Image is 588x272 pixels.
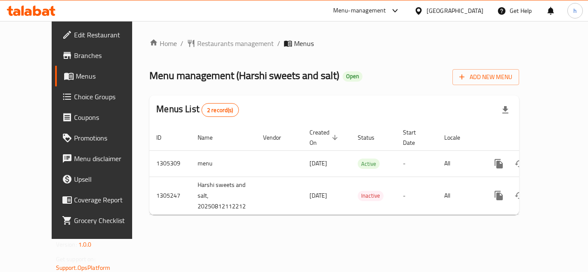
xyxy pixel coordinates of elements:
[149,150,191,177] td: 1305309
[444,132,471,143] span: Locale
[459,72,512,83] span: Add New Menu
[358,191,384,201] span: Inactive
[495,100,516,120] div: Export file
[309,127,340,148] span: Created On
[452,69,519,85] button: Add New Menu
[74,50,143,61] span: Branches
[396,177,437,214] td: -
[573,6,577,15] span: h
[74,30,143,40] span: Edit Restaurant
[156,132,173,143] span: ID
[74,195,143,205] span: Coverage Report
[74,92,143,102] span: Choice Groups
[74,112,143,122] span: Coupons
[333,6,386,16] div: Menu-management
[74,133,143,143] span: Promotions
[74,215,143,226] span: Grocery Checklist
[358,132,386,143] span: Status
[263,132,292,143] span: Vendor
[149,38,519,49] nav: breadcrumb
[197,38,274,49] span: Restaurants management
[309,158,327,169] span: [DATE]
[403,127,427,148] span: Start Date
[343,71,362,82] div: Open
[55,210,150,231] a: Grocery Checklist
[180,38,183,49] li: /
[55,45,150,66] a: Branches
[396,150,437,177] td: -
[198,132,224,143] span: Name
[55,107,150,128] a: Coupons
[55,148,150,169] a: Menu disclaimer
[55,189,150,210] a: Coverage Report
[56,254,96,265] span: Get support on:
[74,153,143,164] span: Menu disclaimer
[489,185,509,206] button: more
[156,103,238,117] h2: Menus List
[489,153,509,174] button: more
[55,24,150,45] a: Edit Restaurant
[509,185,530,206] button: Change Status
[56,239,77,250] span: Version:
[437,177,482,214] td: All
[277,38,280,49] li: /
[509,153,530,174] button: Change Status
[191,177,256,214] td: Harshi sweets and salt, 20250812112212
[309,190,327,201] span: [DATE]
[358,159,380,169] span: Active
[149,66,339,85] span: Menu management ( Harshi sweets and salt )
[55,66,150,86] a: Menus
[201,103,239,117] div: Total records count
[78,239,92,250] span: 1.0.0
[74,174,143,184] span: Upsell
[427,6,483,15] div: [GEOGRAPHIC_DATA]
[187,38,274,49] a: Restaurants management
[149,38,177,49] a: Home
[343,73,362,80] span: Open
[55,128,150,148] a: Promotions
[191,150,256,177] td: menu
[76,71,143,81] span: Menus
[55,169,150,189] a: Upsell
[202,106,238,114] span: 2 record(s)
[482,125,578,151] th: Actions
[55,86,150,107] a: Choice Groups
[149,177,191,214] td: 1305247
[437,150,482,177] td: All
[149,125,578,215] table: enhanced table
[294,38,314,49] span: Menus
